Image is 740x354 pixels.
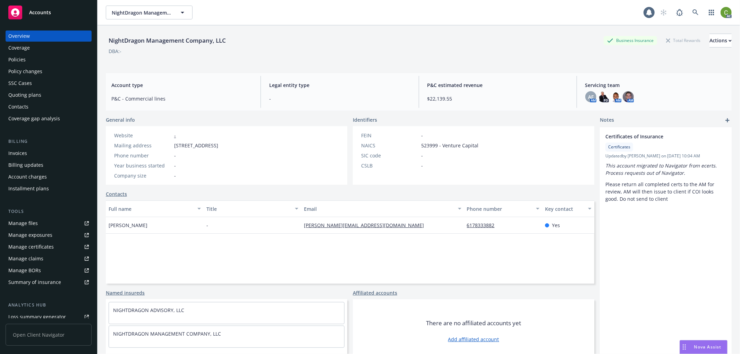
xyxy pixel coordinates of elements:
span: - [421,132,423,139]
a: Quoting plans [6,89,92,101]
a: Invoices [6,148,92,159]
a: Policies [6,54,92,65]
div: FEIN [361,132,418,139]
div: Billing [6,138,92,145]
span: Account type [111,81,252,89]
span: P&C estimated revenue [427,81,568,89]
a: Installment plans [6,183,92,194]
img: photo [598,91,609,102]
a: Manage exposures [6,230,92,241]
div: Manage BORs [8,265,41,276]
a: Switch app [705,6,718,19]
div: SIC code [361,152,418,159]
div: Manage claims [8,253,43,264]
div: Overview [8,31,30,42]
div: Analytics hub [6,302,92,309]
img: photo [610,91,621,102]
div: Company size [114,172,171,179]
a: Contacts [106,190,127,198]
div: Year business started [114,162,171,169]
span: - [269,95,410,102]
span: Certificates [608,144,630,150]
a: Summary of insurance [6,277,92,288]
div: Actions [709,34,732,47]
a: NIGHTDRAGON ADVISORY, LLC [113,307,184,313]
span: P&C - Commercial lines [111,95,252,102]
em: This account migrated to Navigator from ecerts. Process requests out of Navigator. [605,162,718,176]
span: [STREET_ADDRESS] [174,142,218,149]
button: NightDragon Management Company, LLC [106,6,193,19]
span: - [206,222,208,229]
div: Summary of insurance [8,277,61,288]
a: Affiliated accounts [353,289,397,296]
div: Billing updates [8,159,43,171]
button: Title [204,200,301,217]
span: [PERSON_NAME] [109,222,147,229]
a: Add affiliated account [448,336,499,343]
div: Manage exposures [8,230,52,241]
button: Actions [709,34,732,48]
a: Manage BORs [6,265,92,276]
span: General info [106,116,135,123]
a: Billing updates [6,159,92,171]
div: Key contact [545,205,584,213]
p: Please return all completed certs to the AM for review, AM will then issue to client if COI looks... [605,181,726,202]
a: Coverage gap analysis [6,113,92,124]
button: Phone number [464,200,542,217]
button: Key contact [542,200,594,217]
img: photo [623,91,634,102]
div: Phone number [467,205,532,213]
a: - [174,132,176,139]
span: Yes [552,222,560,229]
span: - [421,152,423,159]
div: Installment plans [8,183,49,194]
a: Manage certificates [6,241,92,252]
div: Email [304,205,453,213]
span: 523999 - Venture Capital [421,142,478,149]
div: Title [206,205,291,213]
div: Drag to move [680,340,689,354]
button: Nova Assist [680,340,728,354]
span: There are no affiliated accounts yet [426,319,521,327]
span: Open Client Navigator [6,324,92,346]
div: Total Rewards [663,36,704,45]
a: Report a Bug [673,6,687,19]
a: Start snowing [657,6,671,19]
span: - [174,162,176,169]
a: Policy changes [6,66,92,77]
div: Mailing address [114,142,171,149]
a: add [723,116,732,124]
div: Coverage gap analysis [8,113,60,124]
span: Notes [600,116,614,124]
div: Coverage [8,42,30,53]
div: NightDragon Management Company, LLC [106,36,229,45]
a: Named insureds [106,289,145,296]
a: SSC Cases [6,78,92,89]
span: - [421,162,423,169]
button: Full name [106,200,204,217]
div: Certificates of InsuranceCertificatesUpdatedby [PERSON_NAME] on [DATE] 10:04 AMThis account migra... [600,127,732,208]
div: Manage files [8,218,38,229]
span: Nova Assist [694,344,722,350]
a: Overview [6,31,92,42]
div: Manage certificates [8,241,54,252]
div: CSLB [361,162,418,169]
div: Contacts [8,101,28,112]
a: Manage claims [6,253,92,264]
span: NightDragon Management Company, LLC [112,9,172,16]
div: Quoting plans [8,89,41,101]
span: - [174,172,176,179]
span: AF [588,93,594,101]
div: Phone number [114,152,171,159]
div: Tools [6,208,92,215]
a: NIGHTDRAGON MANAGEMENT COMPANY, LLC [113,330,221,337]
div: Policy changes [8,66,42,77]
a: 6178333882 [467,222,500,228]
div: DBA: - [109,48,121,55]
div: Website [114,132,171,139]
span: Certificates of Insurance [605,133,708,140]
span: Identifiers [353,116,377,123]
div: Policies [8,54,26,65]
div: Account charges [8,171,47,182]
